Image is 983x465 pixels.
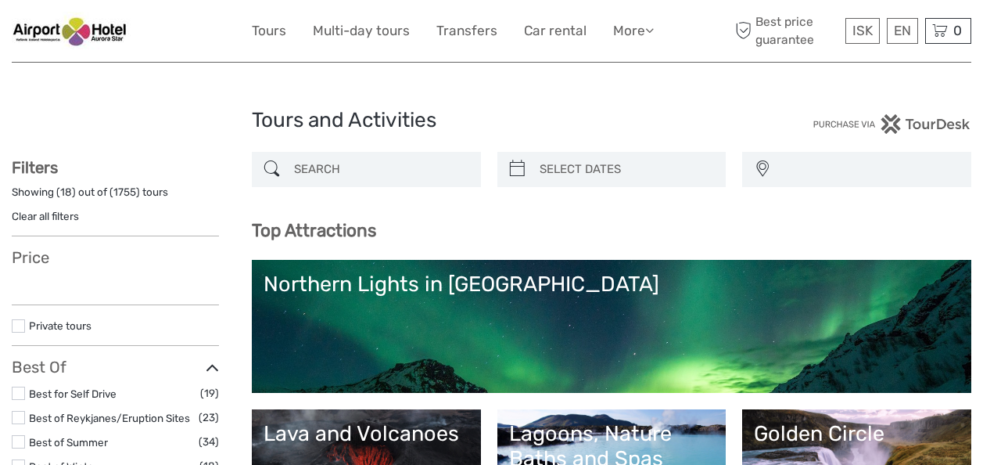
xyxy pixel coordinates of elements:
[252,108,732,133] h1: Tours and Activities
[252,20,286,42] a: Tours
[264,272,960,297] div: Northern Lights in [GEOGRAPHIC_DATA]
[29,412,190,424] a: Best of Reykjanes/Eruption Sites
[12,185,219,209] div: Showing ( ) out of ( ) tours
[313,20,410,42] a: Multi-day tours
[200,384,219,402] span: (19)
[613,20,654,42] a: More
[524,20,587,42] a: Car rental
[60,185,72,200] label: 18
[436,20,497,42] a: Transfers
[264,272,960,381] a: Northern Lights in [GEOGRAPHIC_DATA]
[12,248,219,267] h3: Price
[264,421,469,446] div: Lava and Volcanoes
[533,156,719,183] input: SELECT DATES
[887,18,918,44] div: EN
[29,436,108,449] a: Best of Summer
[29,319,91,332] a: Private tours
[199,433,219,451] span: (34)
[12,12,131,50] img: 381-0c194994-509c-4dbb-911f-b95e579ec964_logo_small.jpg
[12,210,79,222] a: Clear all filters
[252,220,376,241] b: Top Attractions
[199,409,219,427] span: (23)
[113,185,136,200] label: 1755
[12,358,219,377] h3: Best Of
[29,387,117,400] a: Best for Self Drive
[852,23,873,38] span: ISK
[951,23,964,38] span: 0
[754,421,960,446] div: Golden Circle
[12,158,58,177] strong: Filters
[813,114,971,134] img: PurchaseViaTourDesk.png
[288,156,473,183] input: SEARCH
[731,13,841,48] span: Best price guarantee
